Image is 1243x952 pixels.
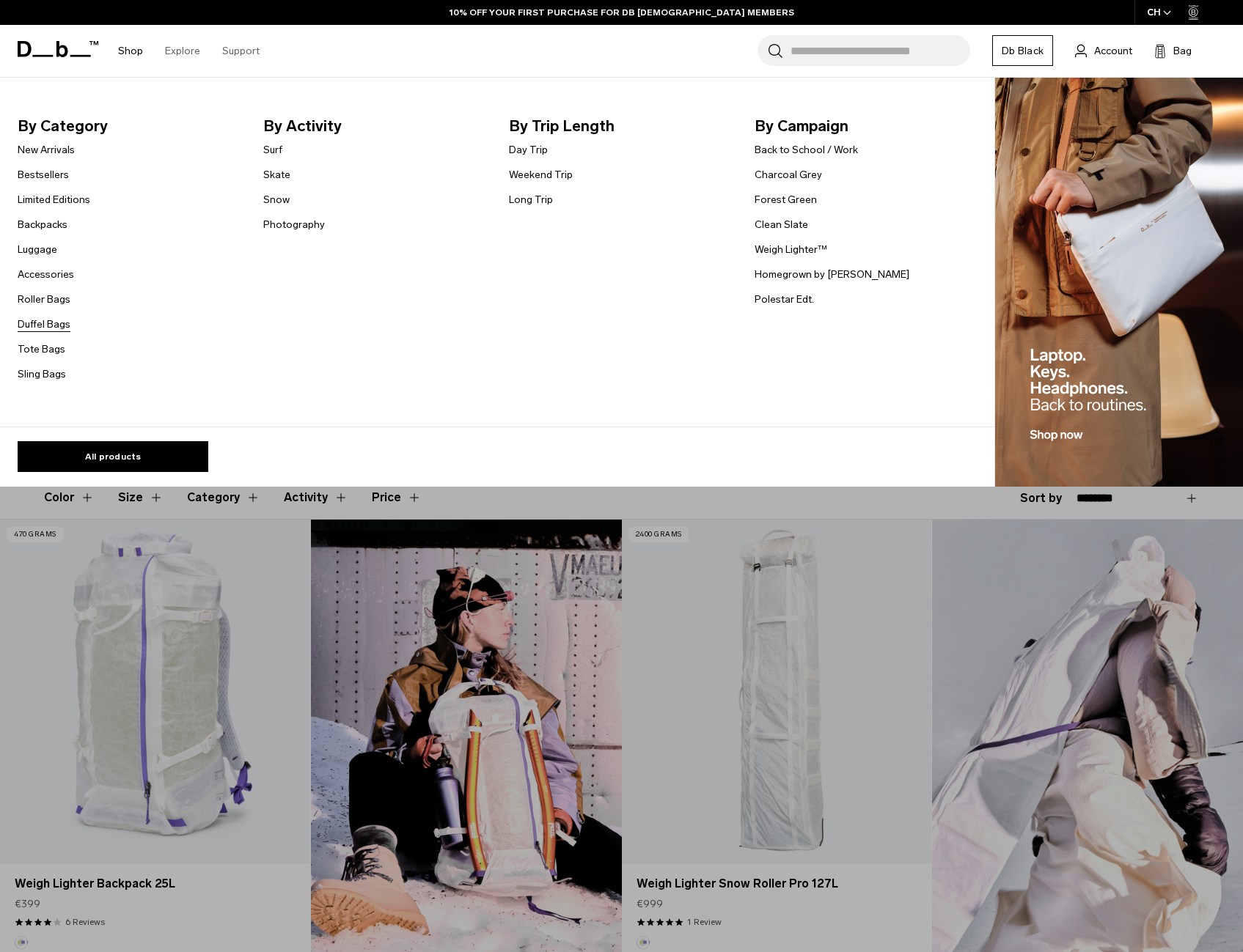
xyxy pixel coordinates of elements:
a: Weekend Trip [509,167,573,182]
a: Long Trip [509,192,553,207]
a: Bestsellers [18,167,69,182]
a: 10% OFF YOUR FIRST PURCHASE FOR DB [DEMOGRAPHIC_DATA] MEMBERS [450,6,794,19]
a: Shop [118,25,143,77]
a: Homegrown by [PERSON_NAME] [755,267,909,282]
img: Db [995,78,1243,487]
span: By Campaign [755,114,977,138]
a: Clean Slate [755,217,808,232]
a: Skate [263,167,290,182]
a: Support [222,25,260,77]
a: Surf [263,142,282,158]
a: Explore [165,25,200,77]
a: Tote Bags [18,342,65,357]
a: Day Trip [509,142,548,158]
a: Polestar Edt. [755,292,814,307]
span: By Trip Length [509,114,731,138]
a: Duffel Bags [18,317,70,332]
a: Account [1075,42,1132,59]
a: Luggage [18,242,57,257]
a: Accessories [18,267,74,282]
a: Snow [263,192,290,207]
a: Backpacks [18,217,67,232]
span: Account [1094,43,1132,59]
a: New Arrivals [18,142,75,158]
a: Back to School / Work [755,142,858,158]
a: Sling Bags [18,366,66,382]
a: Photography [263,217,325,232]
a: Limited Editions [18,192,90,207]
a: Weigh Lighter™ [755,242,827,257]
a: Roller Bags [18,292,70,307]
span: By Activity [263,114,485,138]
a: All products [18,441,208,472]
button: Bag [1154,42,1192,59]
a: Db Black [992,35,1053,66]
a: Charcoal Grey [755,167,822,182]
span: By Category [18,114,240,138]
span: Bag [1173,43,1192,59]
nav: Main Navigation [107,25,271,77]
a: Forest Green [755,192,817,207]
